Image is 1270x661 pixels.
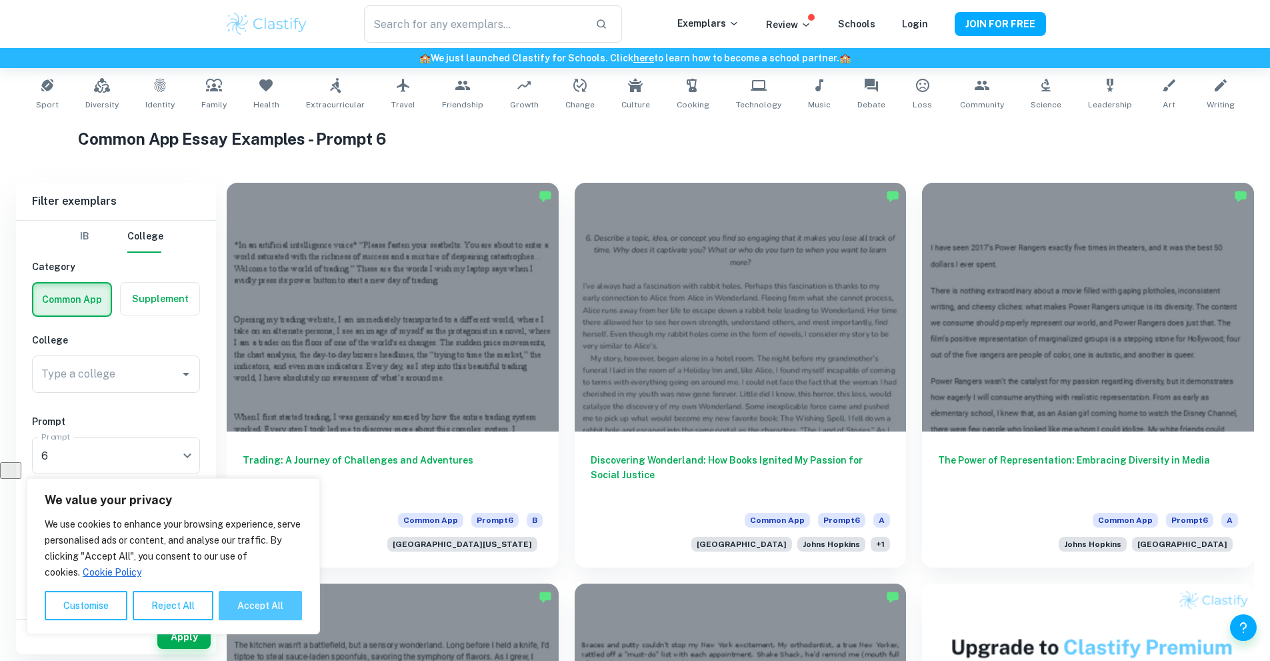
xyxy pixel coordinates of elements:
[157,625,211,649] button: Apply
[1132,537,1233,552] span: [GEOGRAPHIC_DATA]
[938,453,1238,497] h6: The Power of Representation: Embracing Diversity in Media
[32,437,191,474] div: 6
[902,19,928,29] a: Login
[766,17,811,32] p: Review
[677,16,739,31] p: Exemplars
[471,513,519,528] span: Prompt 6
[32,414,200,429] h6: Prompt
[1221,513,1238,528] span: A
[225,11,309,37] img: Clastify logo
[633,53,654,63] a: here
[45,591,127,620] button: Customise
[45,492,302,508] p: We value your privacy
[539,590,552,604] img: Marked
[41,431,71,442] label: Prompt
[691,537,792,552] span: [GEOGRAPHIC_DATA]
[886,590,899,604] img: Marked
[1166,513,1213,528] span: Prompt 6
[955,12,1046,36] button: JOIN FOR FREE
[591,453,891,497] h6: Discovering Wonderland: How Books Ignited My Passion for Social Justice
[1093,513,1158,528] span: Common App
[27,478,320,634] div: We value your privacy
[387,537,537,552] span: [GEOGRAPHIC_DATA][US_STATE]
[219,591,302,620] button: Accept All
[871,537,890,552] span: + 1
[243,453,543,497] h6: Trading: A Journey of Challenges and Adventures
[419,53,431,63] span: 🏫
[364,5,584,43] input: Search for any exemplars...
[1059,537,1127,552] span: Johns Hopkins
[818,513,865,528] span: Prompt 6
[745,513,810,528] span: Common App
[3,51,1267,65] h6: We just launched Clastify for Schools. Click to learn how to become a school partner.
[527,513,543,528] span: B
[45,516,302,580] p: We use cookies to enhance your browsing experience, serve personalised ads or content, and analys...
[797,537,865,552] span: Johns Hopkins
[873,513,890,528] span: A
[133,591,213,620] button: Reject All
[82,566,142,578] a: Cookie Policy
[1230,614,1257,641] button: Help and Feedback
[398,513,463,528] span: Common App
[838,19,875,29] a: Schools
[839,53,851,63] span: 🏫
